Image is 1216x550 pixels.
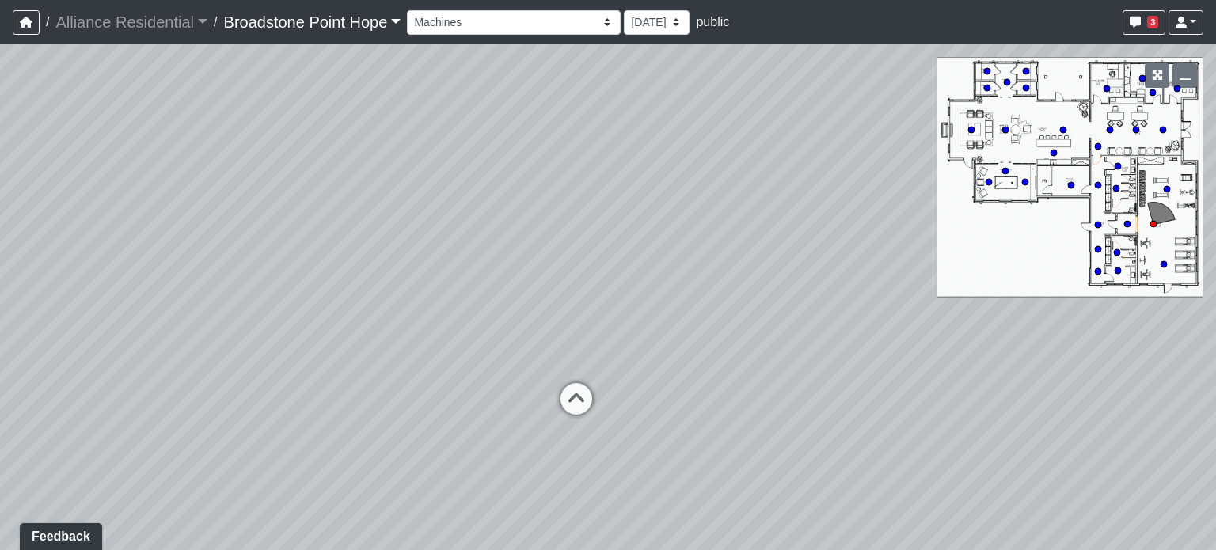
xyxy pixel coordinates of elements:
a: Alliance Residential [55,6,207,38]
span: / [40,6,55,38]
iframe: Ybug feedback widget [12,518,105,550]
span: 3 [1147,16,1158,28]
span: / [207,6,223,38]
a: Broadstone Point Hope [224,6,401,38]
span: public [696,15,729,28]
button: 3 [1123,10,1165,35]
